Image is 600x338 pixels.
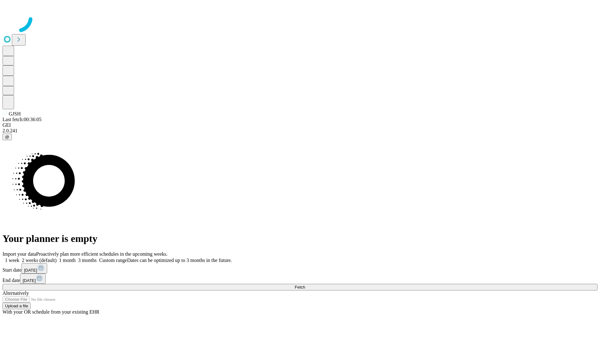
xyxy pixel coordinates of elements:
[5,135,9,139] span: @
[24,268,37,273] span: [DATE]
[2,309,99,315] span: With your OR schedule from your existing EHR
[78,258,97,263] span: 3 months
[2,290,29,296] span: Alternatively
[22,278,36,283] span: [DATE]
[20,274,46,284] button: [DATE]
[9,111,21,116] span: GJSH
[2,274,597,284] div: End date
[99,258,127,263] span: Custom range
[2,284,597,290] button: Fetch
[2,117,42,122] span: Last fetch: 00:36:05
[127,258,232,263] span: Dates can be optimized up to 3 months in the future.
[2,134,12,140] button: @
[2,303,31,309] button: Upload a file
[2,233,597,244] h1: Your planner is empty
[59,258,76,263] span: 1 month
[2,128,597,134] div: 2.0.241
[2,122,597,128] div: GEI
[2,263,597,274] div: Start date
[22,263,47,274] button: [DATE]
[2,251,36,257] span: Import your data
[36,251,167,257] span: Proactively plan more efficient schedules in the upcoming weeks.
[5,258,19,263] span: 1 week
[22,258,57,263] span: 2 weeks (default)
[295,285,305,289] span: Fetch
